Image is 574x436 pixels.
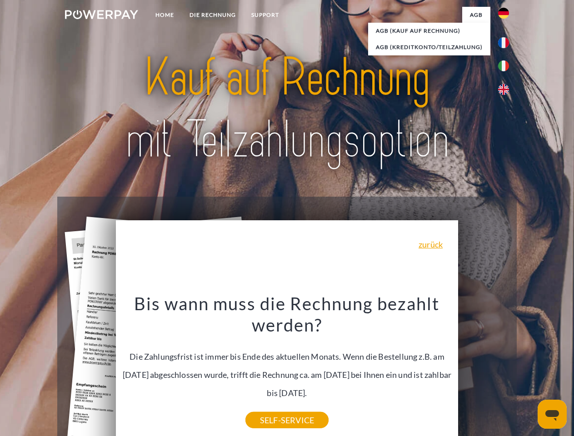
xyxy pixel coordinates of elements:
[498,37,509,48] img: fr
[538,400,567,429] iframe: Schaltfläche zum Öffnen des Messaging-Fensters
[245,412,329,428] a: SELF-SERVICE
[121,292,453,420] div: Die Zahlungsfrist ist immer bis Ende des aktuellen Monats. Wenn die Bestellung z.B. am [DATE] abg...
[65,10,138,19] img: logo-powerpay-white.svg
[244,7,287,23] a: SUPPORT
[148,7,182,23] a: Home
[419,240,443,248] a: zurück
[182,7,244,23] a: DIE RECHNUNG
[498,60,509,71] img: it
[462,7,490,23] a: agb
[87,44,487,174] img: title-powerpay_de.svg
[498,84,509,95] img: en
[368,23,490,39] a: AGB (Kauf auf Rechnung)
[498,8,509,19] img: de
[368,39,490,55] a: AGB (Kreditkonto/Teilzahlung)
[121,292,453,336] h3: Bis wann muss die Rechnung bezahlt werden?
